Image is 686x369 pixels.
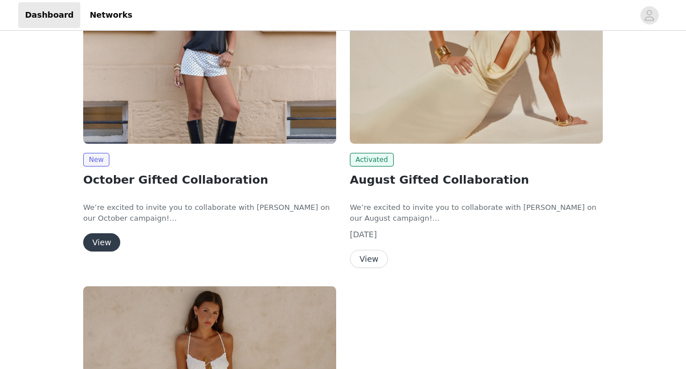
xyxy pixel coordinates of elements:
[350,250,388,268] button: View
[83,153,109,167] span: New
[350,230,377,239] span: [DATE]
[350,255,388,263] a: View
[83,2,139,28] a: Networks
[18,2,80,28] a: Dashboard
[350,171,603,188] h2: August Gifted Collaboration
[83,238,120,247] a: View
[350,202,603,224] p: We’re excited to invite you to collaborate with [PERSON_NAME] on our August campaign!
[350,153,394,167] span: Activated
[83,202,336,224] p: We’re excited to invite you to collaborate with [PERSON_NAME] on our October campaign!
[83,233,120,252] button: View
[644,6,655,25] div: avatar
[83,171,336,188] h2: October Gifted Collaboration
